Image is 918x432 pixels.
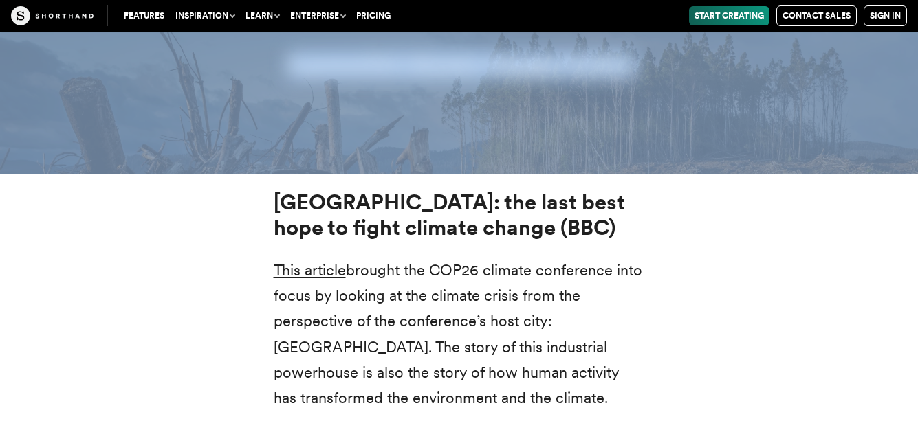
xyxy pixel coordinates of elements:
[274,261,346,279] a: This article
[118,6,170,25] a: Features
[351,6,396,25] a: Pricing
[285,6,351,25] button: Enterprise
[274,190,625,240] strong: [GEOGRAPHIC_DATA]: the last best hope to fight climate change (BBC)
[689,6,769,25] a: Start Creating
[170,6,240,25] button: Inspiration
[240,6,285,25] button: Learn
[203,52,715,78] h3: 9 powerful climate change stories
[864,5,907,26] a: Sign in
[11,6,94,25] img: The Craft
[274,258,645,411] p: brought the COP26 climate conference into focus by looking at the climate crisis from the perspec...
[776,5,857,26] a: Contact Sales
